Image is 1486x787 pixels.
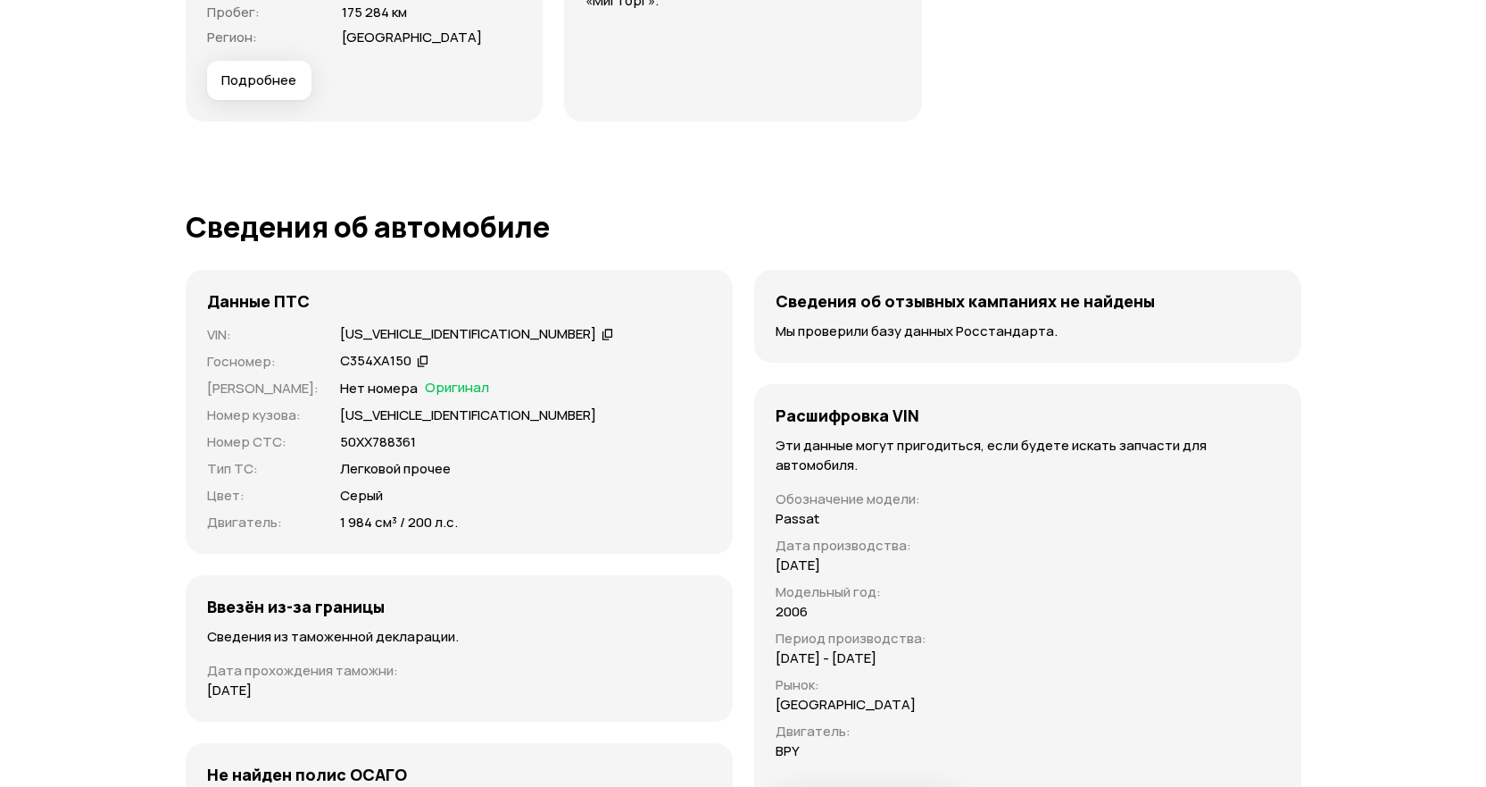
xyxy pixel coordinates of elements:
[207,406,319,425] p: Номер кузова :
[207,325,319,345] p: VIN :
[340,352,411,371] div: С354ХА150
[207,432,319,452] p: Номер СТС :
[207,486,319,506] p: Цвет :
[207,513,319,532] p: Двигатель :
[776,436,1280,475] p: Эти данные могут пригодиться, если будете искать запчасти для автомобиля.
[340,325,596,344] div: [US_VEHICLE_IDENTIFICATION_NUMBER]
[340,486,383,506] p: Серый
[776,649,876,668] p: [DATE] - [DATE]
[776,675,926,695] p: Рынок :
[776,509,819,529] p: Passat
[207,765,407,784] h4: Не найден полис ОСАГО
[207,379,319,398] p: [PERSON_NAME] :
[776,695,916,715] p: [GEOGRAPHIC_DATA]
[776,741,800,761] p: BPY
[207,459,319,479] p: Тип ТС :
[776,556,820,575] p: [DATE]
[207,291,310,311] h4: Данные ПТС
[776,322,1280,341] p: Мы проверили базу данных Росстандарта.
[340,459,451,479] p: Легковой прочее
[776,602,808,622] p: 2006
[186,211,1301,243] h1: Сведения об автомобиле
[776,490,926,509] p: Обозначение модели :
[207,352,319,372] p: Госномер :
[342,28,482,46] span: [GEOGRAPHIC_DATA]
[207,3,260,21] span: Пробег :
[342,3,407,21] span: 175 284 км
[776,291,1155,311] h4: Сведения об отзывных кампаниях не найдены
[207,28,257,46] span: Регион :
[207,61,311,100] button: Подробнее
[776,722,926,741] p: Двигатель :
[340,432,416,452] p: 50ХХ788361
[776,582,926,602] p: Модельный год :
[221,71,296,89] span: Подробнее
[340,406,596,425] p: [US_VEHICLE_IDENTIFICATION_NUMBER]
[340,513,458,532] p: 1 984 см³ / 200 л.с.
[207,681,252,700] p: [DATE]
[776,629,926,649] p: Период производства :
[207,661,711,681] p: Дата прохождения таможни :
[776,406,919,425] h4: Расшифровка VIN
[425,379,489,398] span: Оригинал
[340,379,418,398] p: Нет номера
[207,627,711,647] p: Сведения из таможенной декларации.
[207,597,385,616] h4: Ввезён из-за границы
[776,536,926,556] p: Дата производства :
